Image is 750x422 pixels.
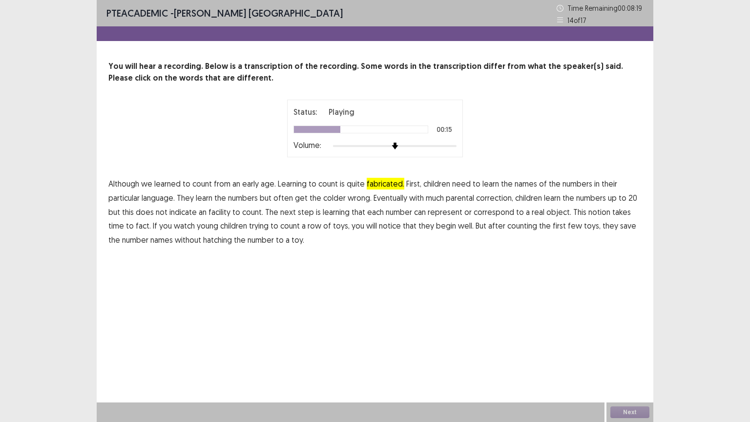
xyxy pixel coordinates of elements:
[620,220,636,232] span: save
[159,220,172,232] span: you
[293,139,321,151] p: Volume:
[153,220,157,232] span: If
[150,234,173,246] span: names
[136,220,151,232] span: fact.
[562,178,592,190] span: numbers
[261,178,276,190] span: age.
[310,192,321,204] span: the
[474,206,514,218] span: correspond
[602,178,617,190] span: their
[126,220,134,232] span: to
[406,178,421,190] span: First,
[549,178,561,190] span: the
[248,234,274,246] span: number
[108,234,120,246] span: the
[507,220,537,232] span: counting
[156,206,167,218] span: not
[208,206,230,218] span: facility
[567,15,586,25] p: 14 of 17
[426,192,444,204] span: much
[106,6,343,21] p: - [PERSON_NAME] [GEOGRAPHIC_DATA]
[280,220,300,232] span: count
[308,220,321,232] span: row
[573,206,586,218] span: This
[458,220,474,232] span: well.
[488,220,505,232] span: after
[539,178,547,190] span: of
[423,178,450,190] span: children
[501,178,513,190] span: the
[386,206,412,218] span: number
[265,206,278,218] span: The
[122,206,134,218] span: this
[214,192,226,204] span: the
[309,178,316,190] span: to
[142,192,175,204] span: language.
[366,220,377,232] span: will
[175,234,201,246] span: without
[473,178,480,190] span: to
[437,126,452,133] p: 00:15
[122,234,148,246] span: number
[612,206,631,218] span: takes
[292,234,304,246] span: toy.
[464,206,472,218] span: or
[318,178,338,190] span: count
[544,192,561,204] span: learn
[567,3,644,13] p: Time Remaining 00 : 08 : 19
[232,206,240,218] span: to
[183,178,190,190] span: to
[197,220,218,232] span: young
[273,192,293,204] span: often
[154,178,181,190] span: learned
[515,178,537,190] span: names
[228,192,258,204] span: numbers
[553,220,566,232] span: first
[234,234,246,246] span: the
[539,220,551,232] span: the
[476,220,486,232] span: But
[568,220,582,232] span: few
[352,220,364,232] span: you
[588,206,610,218] span: notion
[141,178,152,190] span: we
[242,206,263,218] span: count.
[280,206,296,218] span: next
[347,178,365,190] span: quite
[298,206,314,218] span: step
[276,234,284,246] span: to
[169,206,197,218] span: indicate
[603,220,618,232] span: they
[323,220,331,232] span: of
[628,192,637,204] span: 20
[329,106,354,118] p: Playing
[418,220,434,232] span: they
[352,206,365,218] span: that
[367,178,404,190] span: fabricated.
[392,143,398,149] img: arrow-thumb
[196,192,212,204] span: learn
[177,192,194,204] span: They
[546,206,571,218] span: object.
[348,192,372,204] span: wrong.
[526,206,530,218] span: a
[414,206,426,218] span: can
[192,178,212,190] span: count
[295,192,308,204] span: get
[452,178,471,190] span: need
[367,206,384,218] span: each
[242,178,259,190] span: early
[516,206,524,218] span: to
[515,192,542,204] span: children
[302,220,306,232] span: a
[293,106,317,118] p: Status:
[436,220,456,232] span: begin
[316,206,321,218] span: is
[260,192,271,204] span: but
[108,206,120,218] span: but
[278,178,307,190] span: Learning
[482,178,499,190] span: learn
[340,178,345,190] span: is
[333,220,350,232] span: toys,
[136,206,154,218] span: does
